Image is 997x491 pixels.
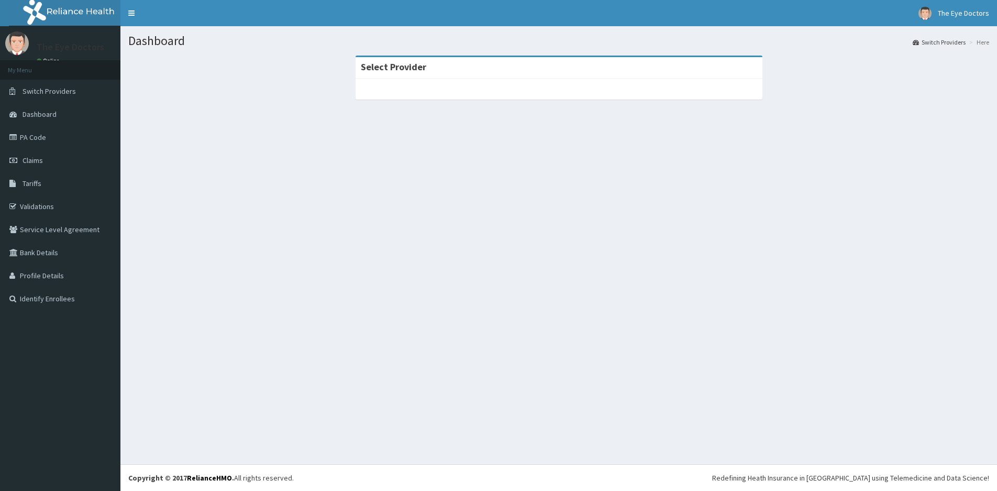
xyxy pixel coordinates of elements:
[37,57,62,64] a: Online
[128,473,234,483] strong: Copyright © 2017 .
[120,464,997,491] footer: All rights reserved.
[37,42,104,52] p: The Eye Doctors
[187,473,232,483] a: RelianceHMO
[23,86,76,96] span: Switch Providers
[361,61,426,73] strong: Select Provider
[23,179,41,188] span: Tariffs
[967,38,989,47] li: Here
[5,31,29,55] img: User Image
[712,473,989,483] div: Redefining Heath Insurance in [GEOGRAPHIC_DATA] using Telemedicine and Data Science!
[23,110,57,119] span: Dashboard
[128,34,989,48] h1: Dashboard
[23,156,43,165] span: Claims
[938,8,989,18] span: The Eye Doctors
[913,38,966,47] a: Switch Providers
[918,7,932,20] img: User Image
